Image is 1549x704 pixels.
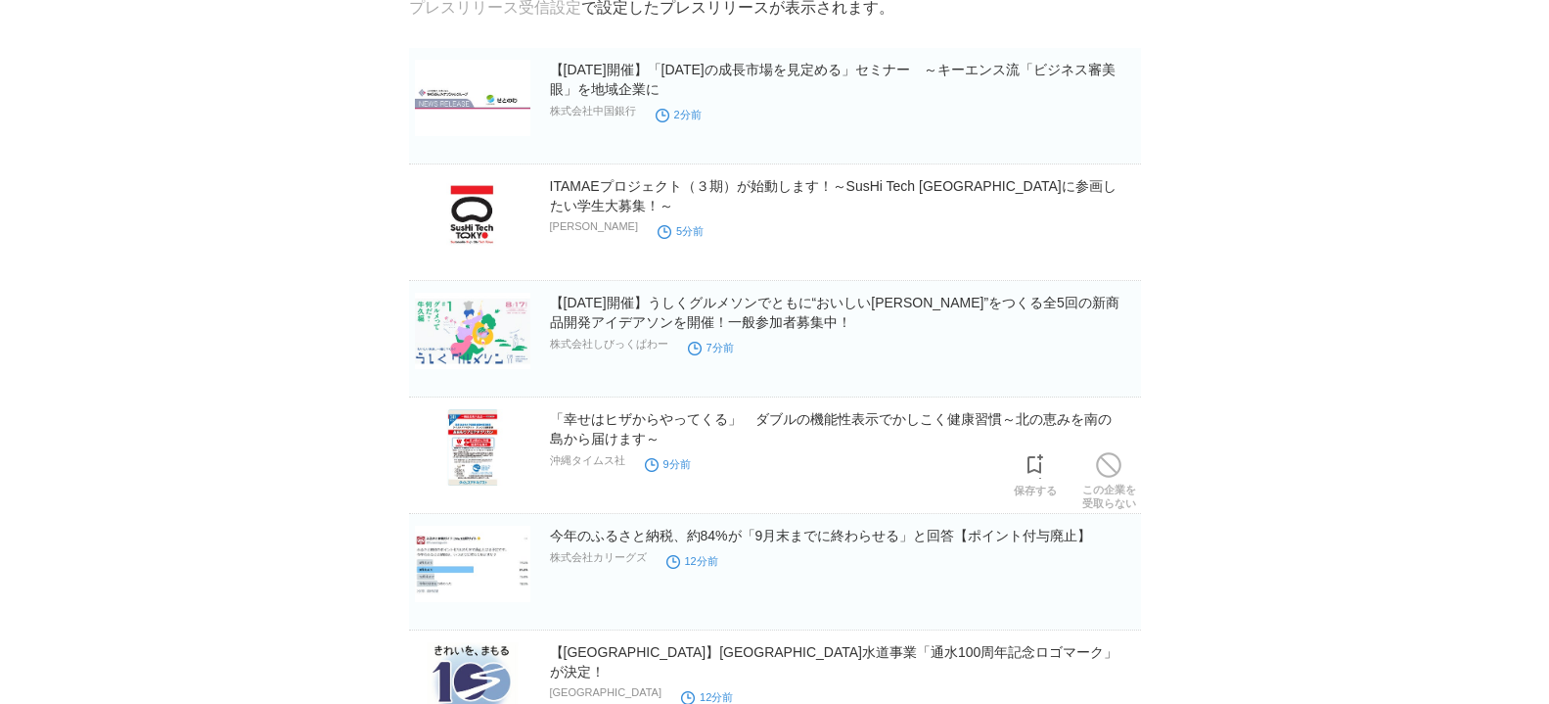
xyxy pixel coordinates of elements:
a: 【[DATE]開催】うしくグルメソンでともに“おいしい[PERSON_NAME]”をつくる全5回の新商品開発アイデアソンを開催！一般参加者募集中！ [550,295,1119,330]
p: 沖縄タイムス社 [550,453,625,468]
a: ITAMAEプロジェクト（３期）が始動します！～SusHi Tech [GEOGRAPHIC_DATA]に参画したい学生大募集！～ [550,178,1116,213]
time: 2分前 [656,109,702,120]
a: 保存する [1014,448,1057,497]
time: 12分前 [666,555,718,567]
p: 株式会社カリーグズ [550,550,647,565]
a: 今年のふるさと納税、約84%が「9月末までに終わらせる」と回答【ポイント付与廃止】 [550,528,1092,543]
time: 7分前 [688,342,734,353]
time: 9分前 [645,458,691,470]
p: [PERSON_NAME] [550,220,638,232]
img: 今年のふるさと納税、約84%が「9月末までに終わらせる」と回答【ポイント付与廃止】 [415,526,530,602]
time: 5分前 [658,225,704,237]
a: 「幸せはヒザからやってくる」 ダブルの機能性表示でかしこく健康習慣～北の恵みを南の島から届けます～ [550,411,1112,446]
img: 「幸せはヒザからやってくる」 ダブルの機能性表示でかしこく健康習慣～北の恵みを南の島から届けます～ [415,409,530,486]
a: 【[GEOGRAPHIC_DATA]】[GEOGRAPHIC_DATA]水道事業「通水100周年記念ロゴマーク」が決定！ [550,644,1118,680]
a: この企業を受取らない [1082,447,1136,510]
a: 【[DATE]開催】「[DATE]の成長市場を見定める」セミナー ～キーエンス流「ビジネス審美眼」を地域企業に [550,62,1116,97]
p: 株式会社しびっくぱわー [550,337,668,352]
img: 【８月２２日開催】「5年後の成長市場を見定める」セミナー ～キーエンス流「ビジネス審美眼」を地域企業に [415,60,530,136]
p: 株式会社中国銀行 [550,104,636,118]
img: 【8/17(日)開催】うしくグルメソンでともに“おいしい未来”をつくる全5回の新商品開発アイデアソンを開催！一般参加者募集中！ [415,293,530,369]
time: 12分前 [681,691,733,703]
p: [GEOGRAPHIC_DATA] [550,686,662,698]
img: ITAMAEプロジェクト（３期）が始動します！～SusHi Tech Tokyoに参画したい学生大募集！～ [415,176,530,253]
